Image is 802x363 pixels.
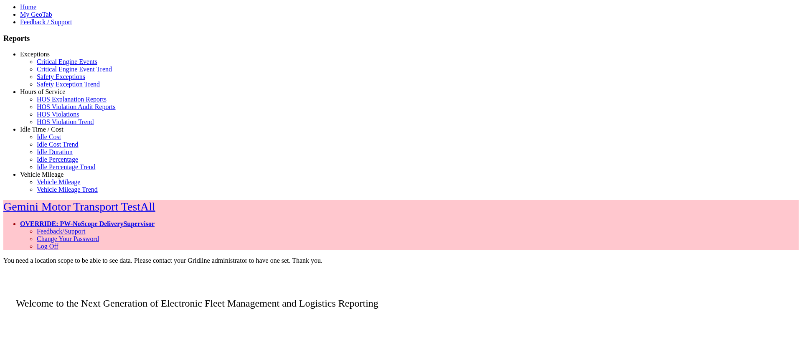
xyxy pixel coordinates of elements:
[20,3,36,10] a: Home
[37,96,107,103] a: HOS Explanation Reports
[37,73,85,80] a: Safety Exceptions
[37,148,73,155] a: Idle Duration
[37,103,116,110] a: HOS Violation Audit Reports
[20,11,52,18] a: My GeoTab
[20,51,50,58] a: Exceptions
[37,243,58,250] a: Log Off
[3,34,799,43] h3: Reports
[37,118,94,125] a: HOS Violation Trend
[3,200,155,213] a: Gemini Motor Transport TestAll
[37,66,112,73] a: Critical Engine Event Trend
[37,58,97,65] a: Critical Engine Events
[37,156,78,163] a: Idle Percentage
[37,186,98,193] a: Vehicle Mileage Trend
[37,163,95,170] a: Idle Percentage Trend
[20,220,155,227] a: OVERRIDE: PW-NoScope DeliverySupervisor
[37,235,99,242] a: Change Your Password
[37,228,85,235] a: Feedback/Support
[37,178,80,185] a: Vehicle Mileage
[20,18,72,25] a: Feedback / Support
[20,171,63,178] a: Vehicle Mileage
[3,257,799,264] div: You need a location scope to be able to see data. Please contact your Gridline administrator to h...
[37,133,61,140] a: Idle Cost
[37,141,79,148] a: Idle Cost Trend
[37,81,100,88] a: Safety Exception Trend
[20,88,65,95] a: Hours of Service
[37,111,79,118] a: HOS Violations
[3,285,799,309] p: Welcome to the Next Generation of Electronic Fleet Management and Logistics Reporting
[20,126,63,133] a: Idle Time / Cost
